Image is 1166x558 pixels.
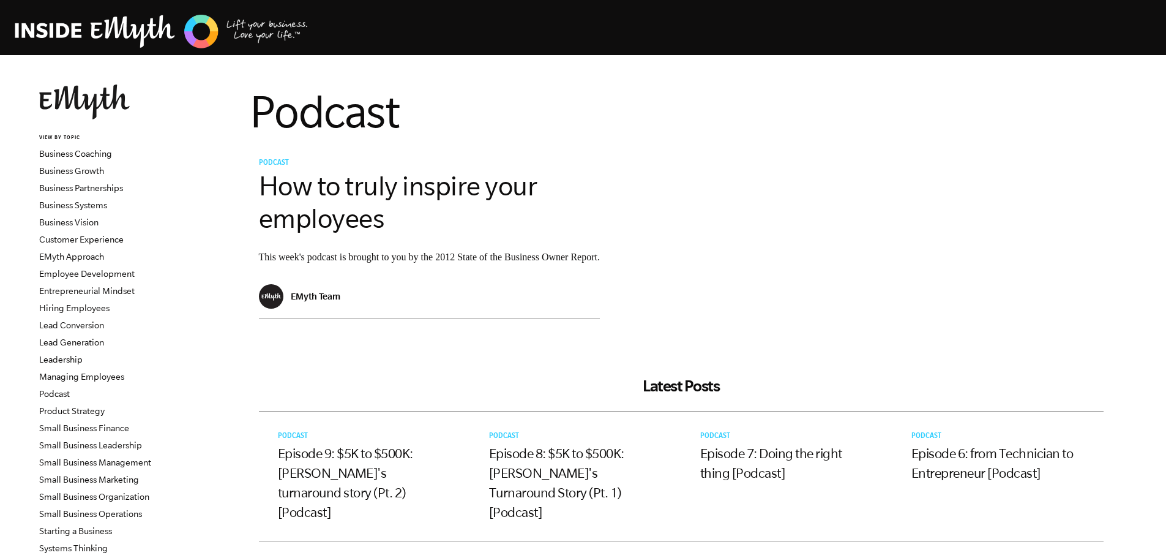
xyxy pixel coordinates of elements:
[259,250,600,265] p: This week's podcast is brought to you by the 2012 State of the Business Owner Report.
[39,269,135,279] a: Employee Development
[39,85,130,119] img: EMyth
[39,252,104,262] a: EMyth Approach
[39,355,83,364] a: Leadership
[39,134,187,142] h6: VIEW BY TOPIC
[39,337,104,347] a: Lead Generation
[911,432,946,441] a: Podcast
[39,492,149,502] a: Small Business Organization
[278,432,312,441] a: Podcast
[700,432,734,441] a: Podcast
[259,171,537,233] a: How to truly inspire your employees
[700,446,842,480] a: Episode 7: Doing the right thing [Podcast]
[39,423,129,433] a: Small Business Finance
[259,159,289,168] span: Podcast
[39,389,70,399] a: Podcast
[15,13,308,50] img: EMyth Business Coaching
[489,432,523,441] a: Podcast
[39,440,142,450] a: Small Business Leadership
[39,235,124,244] a: Customer Experience
[278,432,308,441] span: Podcast
[278,446,413,519] a: Episode 9: $5K to $500K: [PERSON_NAME]'s turnaround story (Pt. 2) [Podcast]
[39,509,142,519] a: Small Business Operations
[39,166,104,176] a: Business Growth
[911,446,1074,480] a: Episode 6: from Technician to Entrepreneur [Podcast]
[39,543,108,553] a: Systems Thinking
[911,432,941,441] span: Podcast
[259,159,293,168] a: Podcast
[259,377,1104,395] h2: Latest Posts
[39,217,99,227] a: Business Vision
[39,406,105,416] a: Product Strategy
[291,291,340,301] p: EMyth Team
[39,320,104,330] a: Lead Conversion
[39,200,107,210] a: Business Systems
[1105,499,1166,558] iframe: Chat Widget
[700,432,730,441] span: Podcast
[489,446,624,519] a: Episode 8: $5K to $500K: [PERSON_NAME]'s Turnaround Story (Pt. 1) [Podcast]
[489,432,519,441] span: Podcast
[39,149,112,159] a: Business Coaching
[39,475,139,484] a: Small Business Marketing
[39,183,123,193] a: Business Partnerships
[39,303,110,313] a: Hiring Employees
[39,458,151,467] a: Small Business Management
[250,85,1113,138] h1: Podcast
[39,526,112,536] a: Starting a Business
[259,284,283,309] img: EMyth Team - EMyth
[39,372,124,382] a: Managing Employees
[39,286,135,296] a: Entrepreneurial Mindset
